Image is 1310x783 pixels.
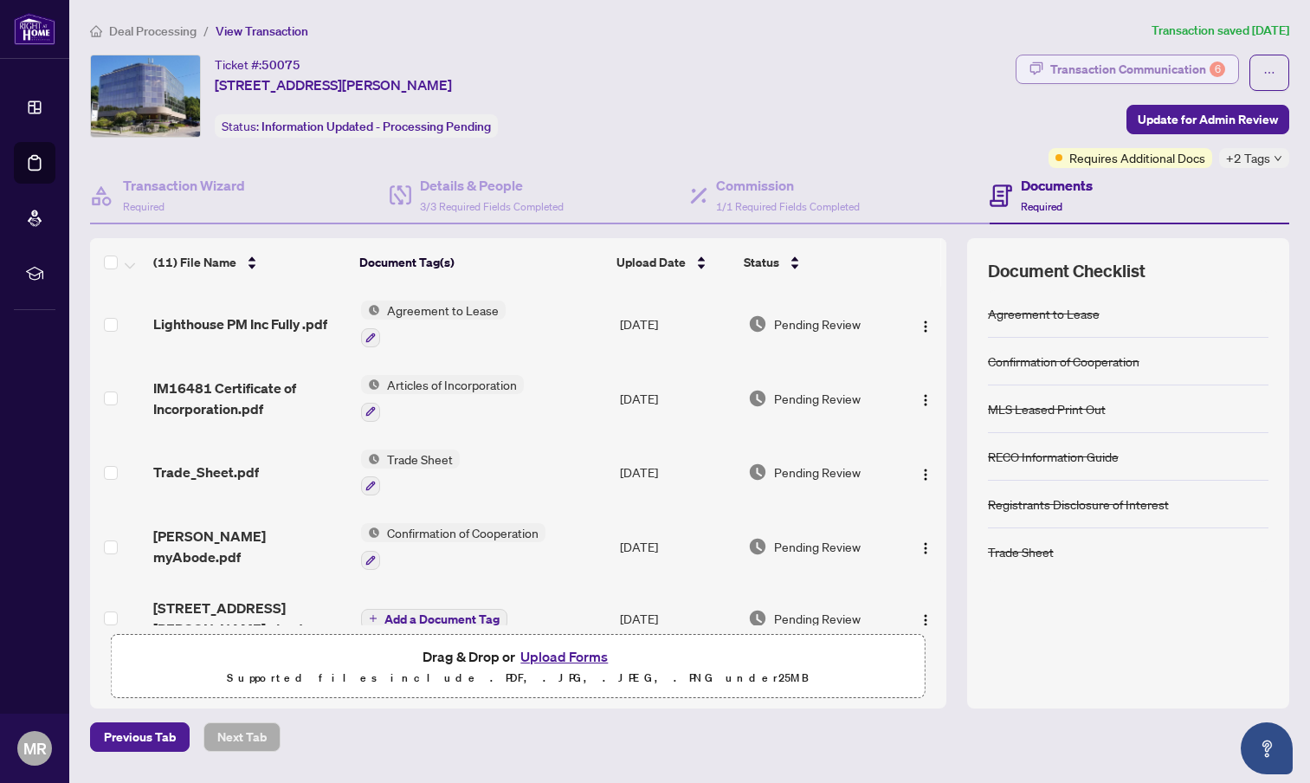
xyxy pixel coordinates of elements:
span: [PERSON_NAME] myAbode.pdf [153,526,346,567]
img: Status Icon [361,301,380,320]
h4: Details & People [420,175,564,196]
img: Status Icon [361,450,380,469]
div: Transaction Communication [1050,55,1225,83]
td: [DATE] [613,287,741,361]
div: Agreement to Lease [988,304,1100,323]
button: Update for Admin Review [1126,105,1289,134]
span: MR [23,736,47,760]
button: Upload Forms [515,645,613,668]
span: 1/1 Required Fields Completed [716,200,860,213]
div: Registrants Disclosure of Interest [988,495,1169,514]
span: Upload Date [616,253,686,272]
img: Document Status [748,389,767,408]
th: Document Tag(s) [352,238,610,287]
span: Pending Review [774,314,861,333]
span: Requires Additional Docs [1069,148,1205,167]
span: Pending Review [774,537,861,556]
span: Drag & Drop or [423,645,613,668]
h4: Transaction Wizard [123,175,245,196]
span: Articles of Incorporation [380,375,524,394]
span: Document Checklist [988,259,1145,283]
p: Supported files include .PDF, .JPG, .JPEG, .PNG under 25 MB [122,668,914,689]
span: Required [123,200,165,213]
span: Lighthouse PM Inc Fully .pdf [153,314,327,334]
h4: Commission [716,175,860,196]
button: Open asap [1241,722,1293,774]
button: Logo [912,533,939,560]
span: home [90,25,102,37]
button: Logo [912,385,939,412]
div: 6 [1210,61,1225,77]
span: Information Updated - Processing Pending [261,119,491,134]
span: 3/3 Required Fields Completed [420,200,564,213]
span: (11) File Name [153,253,236,272]
span: Previous Tab [104,723,176,751]
img: Document Status [748,463,767,482]
span: Update for Admin Review [1138,106,1278,133]
span: plus [369,614,378,623]
img: Logo [919,393,932,407]
span: Agreement to Lease [380,301,506,320]
button: Status IconConfirmation of Cooperation [361,523,545,570]
td: [DATE] [613,361,741,436]
img: Logo [919,468,932,482]
img: Logo [919,541,932,555]
span: Add a Document Tag [384,613,500,625]
td: [DATE] [613,584,741,653]
span: ellipsis [1263,67,1275,79]
td: [DATE] [613,436,741,510]
div: Status: [215,114,498,138]
td: [DATE] [613,509,741,584]
img: IMG-C12088231_1.jpg [91,55,200,137]
span: Status [744,253,779,272]
span: Deal Processing [109,23,197,39]
button: Logo [912,458,939,486]
article: Transaction saved [DATE] [1152,21,1289,41]
span: View Transaction [216,23,308,39]
button: Transaction Communication6 [1016,55,1239,84]
th: Upload Date [610,238,737,287]
button: Add a Document Tag [361,609,507,630]
span: [STREET_ADDRESS][PERSON_NAME] - trade sheet - Mlamali to review.pdf [153,598,346,639]
img: Status Icon [361,523,380,542]
span: Confirmation of Cooperation [380,523,545,542]
button: Status IconAgreement to Lease [361,301,506,347]
span: Trade Sheet [380,450,460,469]
button: Add a Document Tag [361,607,507,630]
img: Logo [919,320,932,333]
img: Document Status [748,314,767,333]
span: Pending Review [774,389,861,408]
img: Status Icon [361,375,380,394]
div: Ticket #: [215,55,300,74]
div: MLS Leased Print Out [988,399,1106,418]
span: [STREET_ADDRESS][PERSON_NAME] [215,74,452,95]
span: down [1274,154,1282,163]
button: Logo [912,310,939,338]
img: Logo [919,613,932,627]
button: Previous Tab [90,722,190,752]
img: logo [14,13,55,45]
th: Status [737,238,896,287]
span: 50075 [261,57,300,73]
span: Trade_Sheet.pdf [153,462,259,482]
li: / [203,21,209,41]
div: Confirmation of Cooperation [988,352,1139,371]
span: IM16481 Certificate of Incorporation.pdf [153,378,346,419]
span: Drag & Drop orUpload FormsSupported files include .PDF, .JPG, .JPEG, .PNG under25MB [112,635,925,699]
th: (11) File Name [146,238,352,287]
span: Required [1021,200,1062,213]
span: Pending Review [774,463,861,482]
img: Document Status [748,537,767,556]
button: Status IconArticles of Incorporation [361,375,524,422]
div: RECO Information Guide [988,447,1119,466]
div: Trade Sheet [988,542,1054,561]
span: Pending Review [774,609,861,628]
h4: Documents [1021,175,1093,196]
button: Status IconTrade Sheet [361,450,460,496]
button: Logo [912,605,939,632]
button: Next Tab [203,722,281,752]
img: Document Status [748,609,767,628]
span: +2 Tags [1226,148,1270,168]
